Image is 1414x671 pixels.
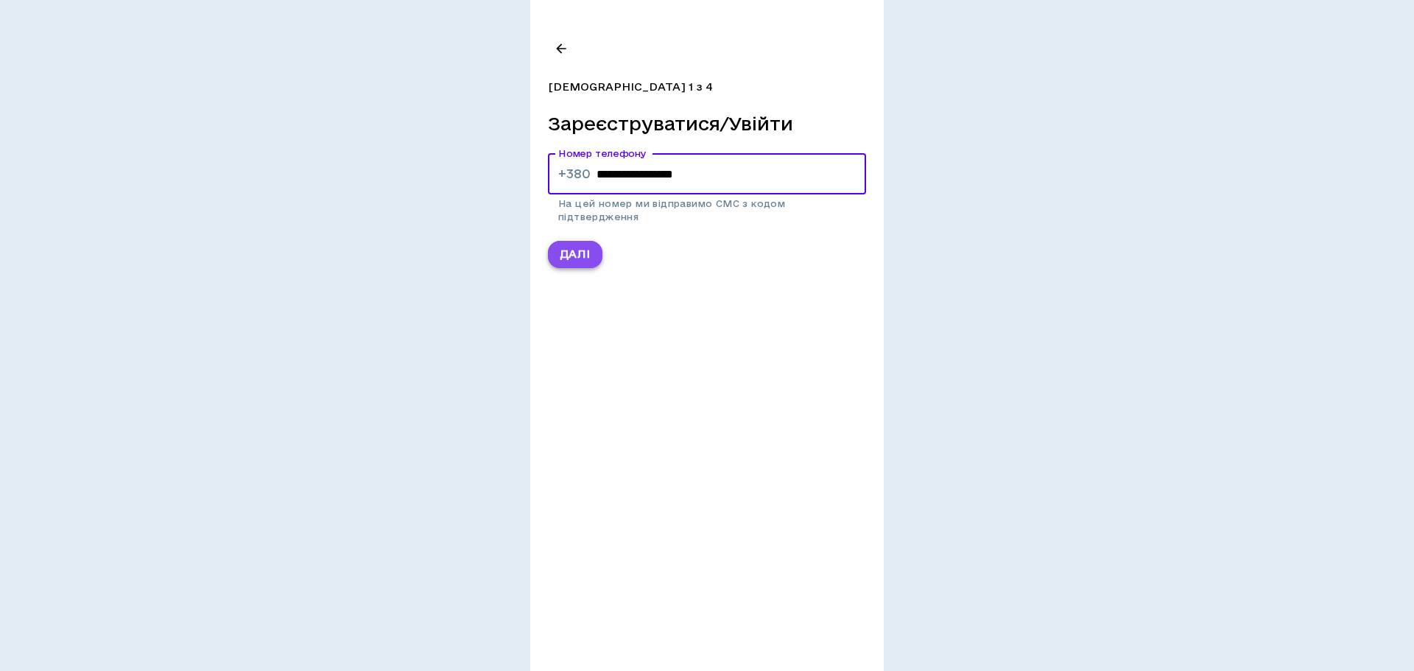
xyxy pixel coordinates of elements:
[548,112,793,136] h5: Зареєструватися/Увійти
[548,80,713,94] p: [DEMOGRAPHIC_DATA] 1 з 4
[558,165,591,183] p: +380
[548,241,602,268] button: Далі
[558,197,856,223] p: На цей номер ми відправимо СМС з кодом підтвердження
[558,147,646,159] label: Номер телефону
